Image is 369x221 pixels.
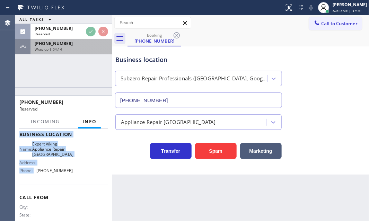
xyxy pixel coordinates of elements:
div: [PHONE_NUMBER] [128,38,181,44]
span: Available | 37:30 [333,8,361,13]
span: [PHONE_NUMBER] [35,25,73,31]
span: [PHONE_NUMBER] [35,41,73,46]
button: Spam [195,143,237,159]
div: Business location [115,55,282,64]
div: Appliance Repair [GEOGRAPHIC_DATA] [121,118,216,126]
span: [PHONE_NUMBER] [36,168,73,173]
span: Name: [19,147,32,152]
button: Incoming [27,115,64,129]
span: Wrap up | 04:14 [35,47,62,52]
span: Reserved [19,106,37,112]
span: Info [82,118,97,125]
div: (508) 415-3351 [128,31,181,46]
button: Reject [98,27,108,36]
span: Expert Viking Appliance Repair [GEOGRAPHIC_DATA] [32,141,73,157]
span: City: [19,204,38,210]
span: Phone: [19,168,36,173]
button: ALL TASKS [15,15,58,24]
div: booking [128,33,181,38]
input: Search [115,17,191,28]
span: ALL TASKS [19,17,44,22]
button: Accept [86,27,96,36]
button: Mute [306,3,316,12]
button: Transfer [150,143,192,159]
div: Subzero Repair Professionals ([GEOGRAPHIC_DATA], Google Ads) [121,75,268,83]
button: Info [78,115,101,129]
span: Incoming [31,118,60,125]
span: Address: [19,160,38,165]
span: Call From [19,194,108,201]
button: Marketing [240,143,282,159]
button: Call to Customer [309,17,362,30]
span: Business location [19,131,108,138]
span: Call to Customer [321,20,358,27]
div: [PERSON_NAME] [333,2,367,8]
span: Reserved [35,32,50,36]
input: Phone Number [115,92,282,108]
span: State: [19,212,38,218]
span: [PHONE_NUMBER] [19,99,63,105]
